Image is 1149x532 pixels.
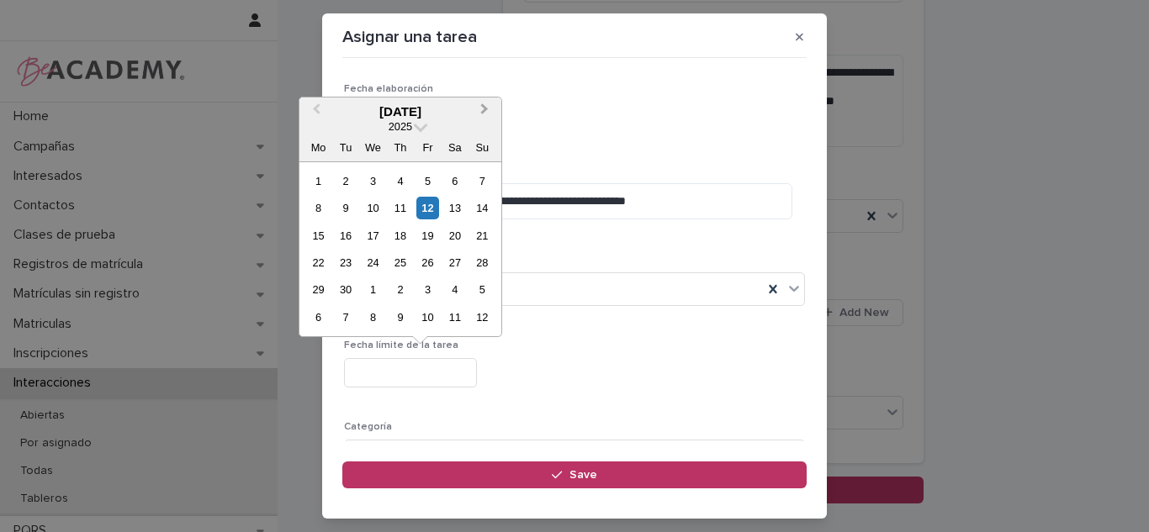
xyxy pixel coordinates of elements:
div: Choose Saturday, 11 October 2025 [443,306,466,329]
div: Sa [443,136,466,159]
button: Next Month [473,99,500,126]
span: 2025 [389,120,412,133]
div: Choose Sunday, 14 September 2025 [471,197,494,219]
span: Save [569,469,597,481]
div: Choose Friday, 26 September 2025 [416,251,439,274]
div: Choose Sunday, 12 October 2025 [471,306,494,329]
div: Choose Tuesday, 23 September 2025 [334,251,357,274]
div: Choose Monday, 6 October 2025 [307,306,330,329]
div: Choose Thursday, 9 October 2025 [389,306,411,329]
div: We [362,136,384,159]
button: Previous Month [301,99,328,126]
div: Choose Tuesday, 2 September 2025 [334,170,357,192]
div: Choose Tuesday, 30 September 2025 [334,278,357,301]
p: Asignar una tarea [342,27,477,47]
div: Choose Wednesday, 1 October 2025 [362,278,384,301]
div: Choose Saturday, 20 September 2025 [443,224,466,247]
div: Choose Thursday, 2 October 2025 [389,278,411,301]
div: Fr [416,136,439,159]
div: Choose Monday, 1 September 2025 [307,170,330,192]
div: Choose Wednesday, 10 September 2025 [362,197,384,219]
div: Choose Monday, 22 September 2025 [307,251,330,274]
div: Th [389,136,411,159]
div: month 2025-09 [304,167,495,331]
div: Choose Wednesday, 8 October 2025 [362,306,384,329]
div: Choose Tuesday, 7 October 2025 [334,306,357,329]
div: Choose Monday, 8 September 2025 [307,197,330,219]
div: Choose Wednesday, 3 September 2025 [362,170,384,192]
div: Choose Tuesday, 9 September 2025 [334,197,357,219]
div: Choose Wednesday, 24 September 2025 [362,251,384,274]
button: Save [342,461,807,488]
div: Choose Monday, 29 September 2025 [307,278,330,301]
div: Choose Sunday, 21 September 2025 [471,224,494,247]
div: Choose Saturday, 6 September 2025 [443,170,466,192]
div: Mo [307,136,330,159]
div: Choose Tuesday, 16 September 2025 [334,224,357,247]
div: Choose Sunday, 7 September 2025 [471,170,494,192]
div: Choose Monday, 15 September 2025 [307,224,330,247]
div: Choose Friday, 3 October 2025 [416,278,439,301]
span: Fecha límite de la tarea [344,340,458,350]
div: Choose Thursday, 18 September 2025 [389,224,411,247]
div: Choose Saturday, 13 September 2025 [443,197,466,219]
div: Choose Thursday, 11 September 2025 [389,197,411,219]
div: Choose Thursday, 25 September 2025 [389,251,411,274]
div: Choose Sunday, 28 September 2025 [471,251,494,274]
span: Categoría [344,422,392,432]
div: Tu [334,136,357,159]
div: Choose Wednesday, 17 September 2025 [362,224,384,247]
div: [DATE] [299,104,501,119]
div: Choose Friday, 10 October 2025 [416,306,439,329]
div: Choose Saturday, 27 September 2025 [443,251,466,274]
div: Choose Sunday, 5 October 2025 [471,278,494,301]
div: Choose Friday, 19 September 2025 [416,224,439,247]
span: Fecha elaboración [344,84,433,94]
div: Choose Friday, 12 September 2025 [416,197,439,219]
div: Choose Thursday, 4 September 2025 [389,170,411,192]
div: Choose Saturday, 4 October 2025 [443,278,466,301]
div: Choose Friday, 5 September 2025 [416,170,439,192]
div: Su [471,136,494,159]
